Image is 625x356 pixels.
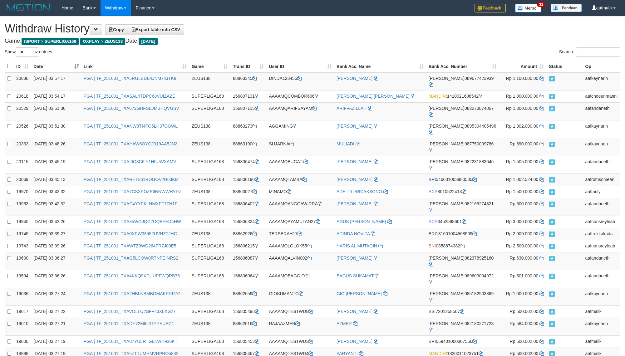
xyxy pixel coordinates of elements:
td: [DATE] 03:36:27 [31,252,81,270]
span: Copy [109,27,124,32]
td: 156805453 [230,335,266,348]
label: Show entries [5,47,52,57]
span: Approved - Marked by aafkaynarin [549,142,555,147]
a: PGA | TF_251001_TXADY72MI6JITYYEUAC1 [84,321,174,326]
td: 88863345 [230,72,266,90]
td: ZEUS138 [189,288,230,305]
td: 19017 [14,305,31,318]
td: ZEUS138 [189,138,230,156]
span: [DATE] [139,38,158,45]
td: GIOSUMANTO [266,288,334,305]
td: [DATE] 03:27:22 [31,305,81,318]
span: Rp 584.000,00 [510,321,539,326]
h1: Withdraw History [5,22,620,35]
span: Rp 1.500.000,00 [506,189,539,194]
span: Approved - Marked by aafandaneth [549,159,555,165]
td: 20333 [14,138,31,156]
td: AAAAMQTESTWD8 [266,305,334,318]
td: aafkaynarin [583,72,620,90]
th: Trans ID: activate to sort column ascending [230,60,266,72]
td: 20526 [14,120,31,138]
a: AZMER [337,321,352,326]
td: 19010 [14,318,31,335]
span: Approved - Marked by aaftanly [549,189,555,195]
a: PGA | TF_251001_TXA4KKQ9XDUUPFWQRB76 [84,273,180,278]
a: MULIADI [337,141,354,146]
td: 19000 [14,335,31,348]
td: aafmalik [583,305,620,318]
a: AGUS [PERSON_NAME] [337,219,386,224]
a: PGA | TF_251001_TXASAL4TDPC68VUIZAZE [84,94,175,99]
td: 19600 [14,252,31,270]
td: 20618 [14,90,31,102]
th: Bank Acc. Number: activate to sort column ascending [426,60,499,72]
span: Approved - Marked by aafkaynarin [549,291,555,297]
td: 087750009786 [426,138,499,156]
td: 156806087 [230,252,266,270]
td: 88863027 [230,186,266,198]
td: SUPERLIGA168 [189,173,230,186]
td: SUPERLIGA168 [189,270,230,288]
td: aaftrukkakada [583,228,620,240]
span: [PERSON_NAME] [429,141,465,146]
td: [DATE] 03:42:32 [31,186,81,198]
td: aafkaynarin [583,138,620,156]
td: 19743 [14,240,31,252]
a: [PERSON_NAME] [337,256,372,261]
span: Rp 1.505.000,00 [506,159,539,164]
span: Approved - Marked by aafandaneth [549,202,555,207]
th: User ID: activate to sort column ascending [266,60,334,72]
td: TERSERAH17 [266,228,334,240]
td: SUPERLIGA168 [189,252,230,270]
td: [DATE] 03:42:32 [31,198,81,216]
a: [PERSON_NAME] [337,177,372,182]
a: PGA | TF_251001_TXAC4YYPKLNMXFF1TH1F [84,201,178,206]
td: aaftanly [583,186,620,198]
td: SUPERLIGA168 [189,156,230,173]
td: ZEUS138 [189,72,230,90]
a: [PERSON_NAME] [337,201,372,206]
td: SUPERLIGA168 [189,102,230,120]
td: SUPERLIGA168 [189,305,230,318]
td: [DATE] 03:39:26 [31,240,81,252]
td: 156806190 [230,173,266,186]
td: 082231883646 [426,156,499,173]
th: Amount: activate to sort column ascending [499,60,546,72]
a: HARIS AL MUTAQIN [337,243,377,248]
a: [PERSON_NAME] [PERSON_NAME] [337,94,410,99]
span: [PERSON_NAME] [429,159,465,164]
td: AAAAMQANGGAWIRRA [266,198,334,216]
td: 089677423939 [426,72,499,90]
span: Rp 1.302.000,00 [506,124,539,129]
td: 082273874867 [426,102,499,120]
td: aafchoeunmanni [583,90,620,102]
img: MOTION_logo.png [5,3,52,12]
td: 156806474 [230,156,266,173]
img: Button%20Memo.svg [515,4,541,12]
span: BCA [429,219,438,224]
span: Approved - Marked by aafkaynarin [549,76,555,81]
a: [PERSON_NAME] [337,124,372,129]
span: Approved - Marked by aafkaynarin [549,321,555,327]
a: PGA | TF_251001_TXAHAW6OYQJ319AA52N2 [84,141,177,146]
td: 546601003980505 [426,173,499,186]
input: Search: [576,47,620,57]
span: Approved - Marked by aafmalik [549,309,555,315]
td: 20836 [14,72,31,90]
td: SUPERLIGA168 [189,240,230,252]
td: 88862659 [230,288,266,305]
span: Rp 2.000.000,00 [506,231,539,236]
span: [PERSON_NAME] [429,291,465,296]
span: Rp 1.300.000,00 [506,106,539,111]
td: aafnonsreyleab [583,240,620,252]
th: Bank Acc. Name: activate to sort column ascending [334,60,426,72]
span: Approved - Marked by aafandaneth [549,256,555,261]
td: 3452598601 [426,216,499,228]
span: Rp 500.002,00 [510,339,539,344]
td: SUPERLIGA168 [189,335,230,348]
span: [PERSON_NAME] [429,273,465,278]
th: Date: activate to sort column ascending [31,60,81,72]
td: MINAMO [266,186,334,198]
span: ISPORT > SUPERLIGA168 [22,38,79,45]
span: Rp 500.002,00 [510,309,539,314]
